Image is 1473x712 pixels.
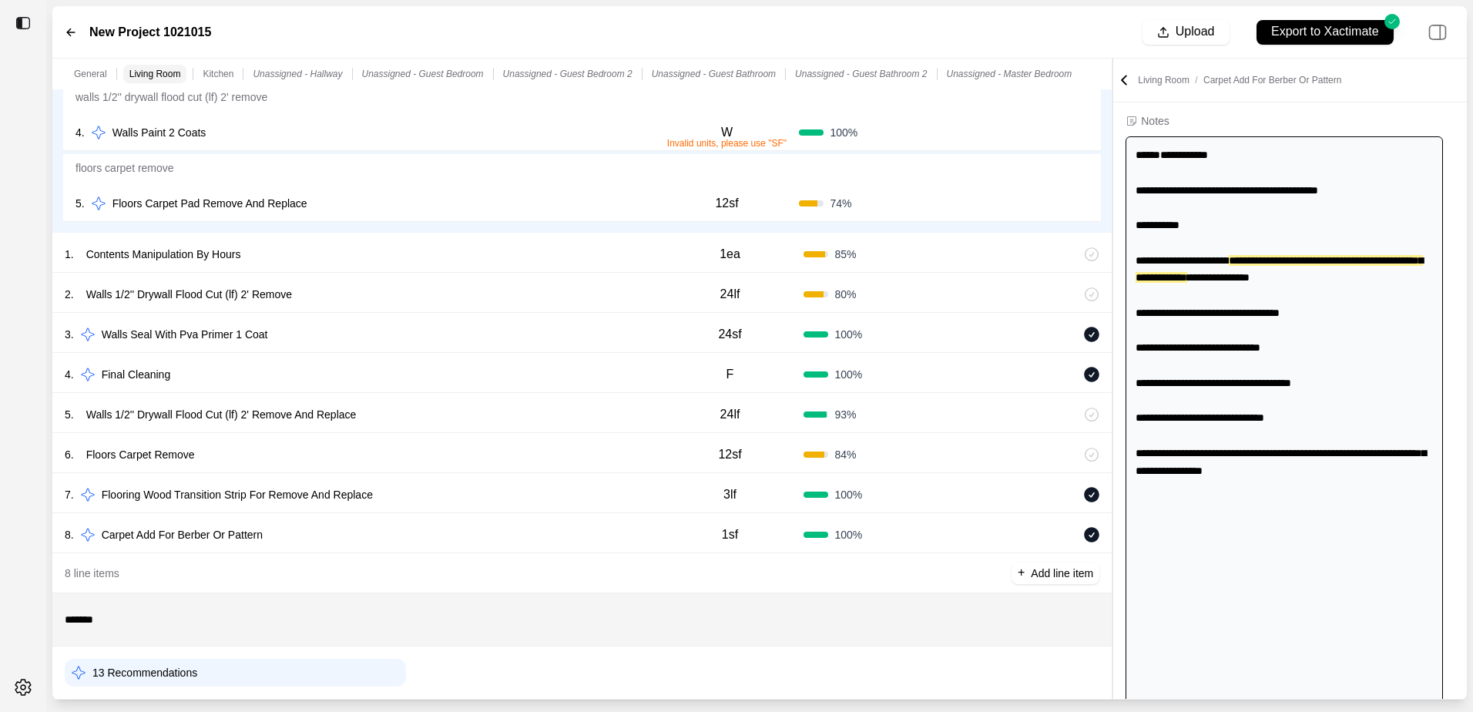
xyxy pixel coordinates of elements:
p: W [721,123,733,142]
p: Final Cleaning [96,364,177,385]
img: right-panel.svg [1421,15,1455,49]
p: Floors Carpet Remove [80,444,201,465]
p: Unassigned - Master Bedroom [947,68,1072,80]
p: General [74,68,107,80]
label: New Project 1021015 [89,23,211,42]
p: Kitchen [203,68,233,80]
p: F [726,365,734,384]
p: walls 1/2'' drywall flood cut (lf) 2' remove [63,83,1101,111]
p: Walls Seal With Pva Primer 1 Coat [96,324,274,345]
p: Unassigned - Hallway [253,68,342,80]
p: 24lf [720,405,740,424]
p: Add line item [1031,566,1093,581]
button: +Add line item [1012,563,1099,584]
img: toggle sidebar [15,15,31,31]
p: Unassigned - Guest Bathroom 2 [795,68,927,80]
span: / [1189,75,1203,86]
p: 8 . [65,527,74,542]
p: 3lf [723,485,736,504]
p: 1ea [720,245,740,264]
p: 3 . [65,327,74,342]
span: 74 % [830,196,851,211]
p: Contents Manipulation By Hours [80,243,247,265]
p: Invalid units, please use "SF" [667,137,787,149]
p: Living Room [129,68,181,80]
p: 12sf [718,445,741,464]
p: Upload [1176,23,1215,41]
p: 7 . [65,487,74,502]
p: 24lf [720,285,740,304]
p: Walls 1/2'' Drywall Flood Cut (lf) 2' Remove [80,284,298,305]
p: 24sf [718,325,741,344]
p: 13 Recommendations [92,665,197,680]
p: 1 . [65,247,74,262]
span: 100 % [834,527,862,542]
p: floors carpet remove [63,154,1101,182]
p: 5 . [65,407,74,422]
p: 4 . [65,367,74,382]
p: Unassigned - Guest Bedroom 2 [503,68,632,80]
button: Export to Xactimate [1242,12,1408,52]
span: 85 % [834,247,856,262]
span: 100 % [834,487,862,502]
p: 5 . [75,196,85,211]
span: 84 % [834,447,856,462]
p: Living Room [1138,74,1341,86]
p: + [1018,564,1025,582]
p: Export to Xactimate [1271,23,1379,41]
p: 1sf [722,526,738,544]
p: Unassigned - Guest Bathroom [652,68,776,80]
span: 100 % [834,327,862,342]
p: 6 . [65,447,74,462]
div: Notes [1141,113,1169,129]
span: 100 % [834,367,862,382]
p: Unassigned - Guest Bedroom [362,68,484,80]
p: Floors Carpet Pad Remove And Replace [106,193,314,214]
span: 100 % [830,125,857,140]
p: 12sf [715,194,738,213]
p: 2 . [65,287,74,302]
span: 93 % [834,407,856,422]
p: Carpet Add For Berber Or Pattern [96,524,269,546]
span: Carpet Add For Berber Or Pattern [1203,75,1341,86]
button: Upload [1142,20,1230,45]
p: Flooring Wood Transition Strip For Remove And Replace [96,484,379,505]
p: Walls 1/2'' Drywall Flood Cut (lf) 2' Remove And Replace [80,404,363,425]
p: 8 line items [65,566,119,581]
p: 4 . [75,125,85,140]
p: Walls Paint 2 Coats [106,122,213,143]
span: 80 % [834,287,856,302]
button: Export to Xactimate [1257,20,1394,45]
